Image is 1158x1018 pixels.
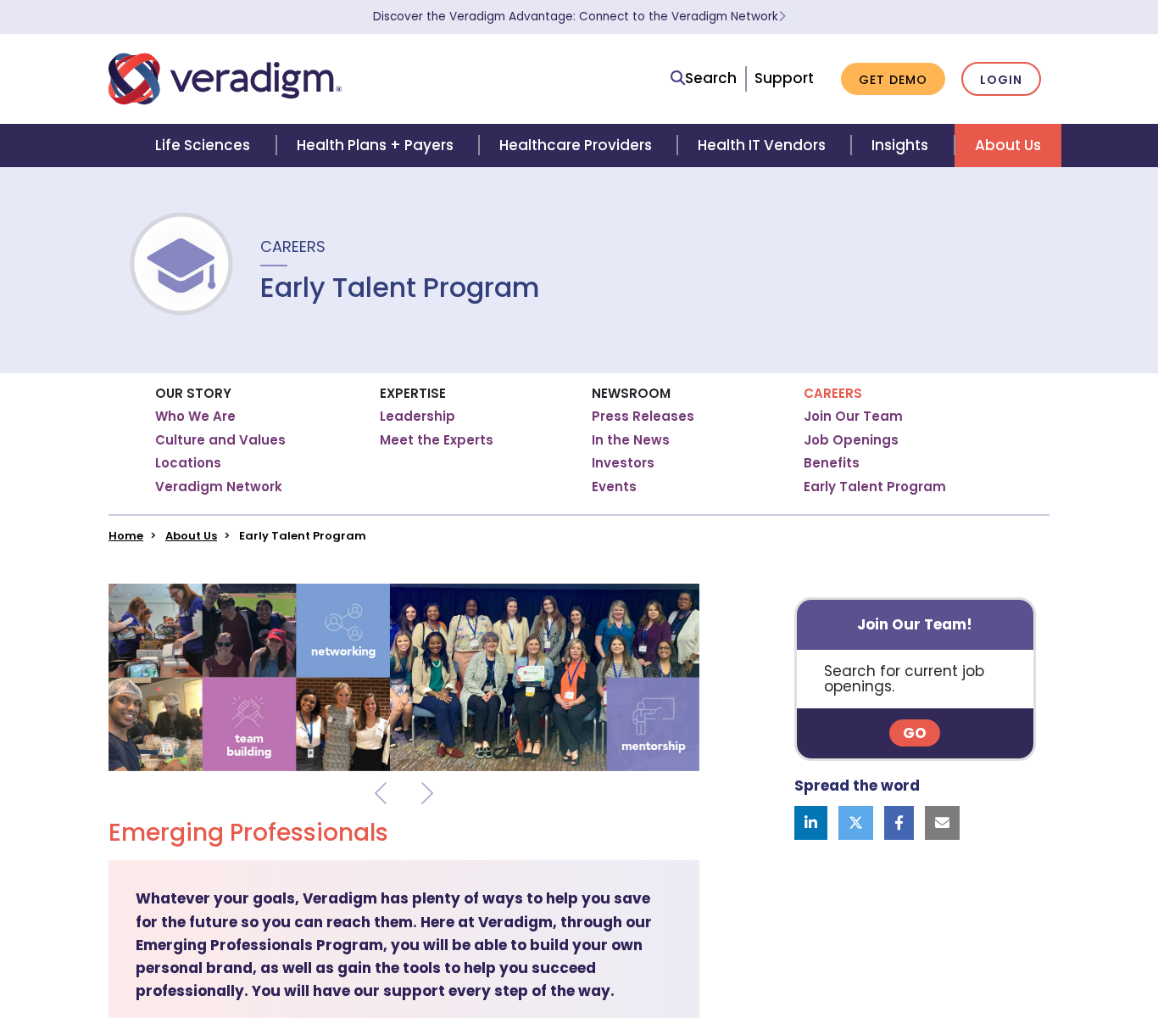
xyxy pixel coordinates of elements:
[804,432,899,449] a: Job Openings
[841,63,945,96] a: Get Demo
[109,51,342,107] img: Veradigm logo
[804,478,946,495] a: Early Talent Program
[592,432,670,449] a: In the News
[857,614,972,635] strong: Join Our Team!
[155,455,221,472] a: Locations
[804,455,860,472] a: Benefits
[671,67,737,90] a: Search
[889,719,940,747] a: Go
[479,124,677,167] a: Healthcare Providers
[797,650,1033,708] p: Search for current job openings.
[794,775,920,796] strong: Spread the word
[955,124,1061,167] a: About Us
[109,819,388,847] h2: Emerging Professionals
[961,62,1041,97] a: Login
[592,408,694,425] a: Press Releases
[373,8,786,25] a: Discover the Veradigm Advantage: Connect to the Veradigm NetworkLearn More
[155,408,236,425] a: Who We Are
[260,236,326,257] span: Careers
[136,888,652,1001] strong: Whatever your goals, Veradigm has plenty of ways to help you save for the future so you can reach...
[155,478,282,495] a: Veradigm Network
[276,124,479,167] a: Health Plans + Payers
[754,68,814,88] a: Support
[155,432,286,449] a: Culture and Values
[677,124,851,167] a: Health IT Vendors
[380,432,493,449] a: Meet the Experts
[851,124,954,167] a: Insights
[804,408,903,425] a: Join Our Team
[165,528,217,544] a: About Us
[260,271,540,304] h1: Early Talent Program
[109,528,143,544] a: Home
[380,408,455,425] a: Leadership
[592,455,654,472] a: Investors
[778,8,786,25] span: Learn More
[592,478,637,495] a: Events
[135,124,276,167] a: Life Sciences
